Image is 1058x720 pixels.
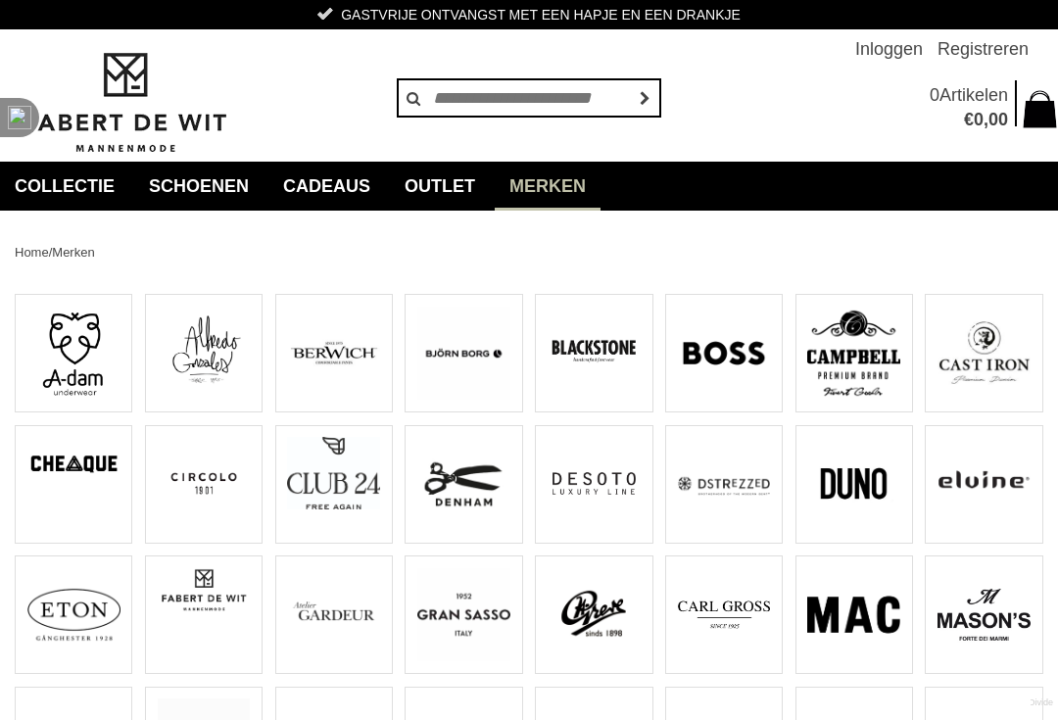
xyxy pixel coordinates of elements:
span: Artikelen [939,85,1008,105]
img: BJÖRN BORG [417,307,510,400]
img: ELVINE [938,437,1031,530]
a: Cadeaus [268,162,385,211]
a: Cheaque [15,425,132,544]
img: GREVE [548,568,641,661]
img: ETON [27,568,120,661]
img: CAST IRON [938,307,1031,400]
img: Circolo [158,437,251,530]
a: Campbell [795,294,913,412]
img: GARDEUR [287,568,380,661]
span: / [49,245,53,260]
span: 00 [988,110,1008,129]
img: Desoto [548,437,641,530]
a: FABERT DE WIT [145,555,263,674]
img: Blackstone [548,307,641,400]
a: BOSS [665,294,783,412]
a: GREVE [535,555,652,674]
a: MAC [795,555,913,674]
a: A-DAM [15,294,132,412]
a: Club 24 [275,425,393,544]
img: Dstrezzed [678,437,771,530]
a: BJÖRN BORG [405,294,522,412]
img: A-DAM [27,307,120,400]
a: Masons [925,555,1042,674]
img: BOSS [678,307,771,400]
img: Duno [807,437,900,530]
a: ETON [15,555,132,674]
img: Fabert de Wit [15,50,235,156]
a: Registreren [938,29,1029,69]
span: 0 [974,110,984,129]
img: FABERT DE WIT [158,568,251,612]
a: Circolo [145,425,263,544]
img: DENHAM [417,437,510,530]
a: GROSS [665,555,783,674]
img: GROSS [678,568,771,661]
a: DENHAM [405,425,522,544]
img: Alfredo Gonzales [158,307,251,389]
span: , [984,110,988,129]
a: Outlet [390,162,490,211]
span: € [964,110,974,129]
a: Merken [495,162,601,211]
img: MAC [807,568,900,661]
a: Home [15,245,49,260]
a: Blackstone [535,294,652,412]
img: Berwich [287,307,380,400]
a: Desoto [535,425,652,544]
a: Dstrezzed [665,425,783,544]
img: GRAN SASSO [417,568,510,661]
img: Campbell [807,307,900,400]
a: ELVINE [925,425,1042,544]
a: Berwich [275,294,393,412]
a: Alfredo Gonzales [145,294,263,412]
a: Schoenen [134,162,264,211]
img: Cheaque [27,437,120,493]
a: Merken [52,245,94,260]
img: Masons [938,568,1031,661]
a: Duno [795,425,913,544]
img: Club 24 [287,437,380,509]
a: Inloggen [855,29,923,69]
a: GARDEUR [275,555,393,674]
span: 0 [930,85,939,105]
a: GRAN SASSO [405,555,522,674]
a: CAST IRON [925,294,1042,412]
